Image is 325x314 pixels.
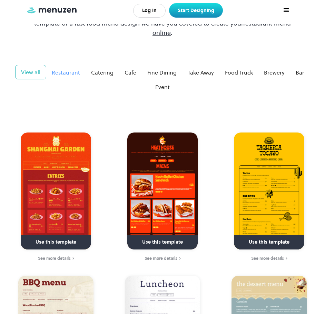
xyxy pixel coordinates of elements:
[147,68,177,77] div: Fine Dining
[91,68,114,77] div: Catering
[145,256,177,261] div: See more details
[251,256,284,261] div: See more details
[21,133,91,249] a: Use this template
[114,255,211,262] a: See more details
[169,3,223,18] a: Start Designing
[220,255,318,262] a: See more details
[155,83,170,91] div: Event
[296,68,304,77] div: Bar
[127,133,197,249] a: Use this template
[264,68,285,77] div: Brewery
[21,68,40,76] div: View all
[125,68,136,77] div: Cafe
[225,68,253,77] div: Food Truck
[52,68,80,77] div: Restaurant
[234,133,304,249] a: Use this template
[188,68,214,77] div: Take Away
[133,4,166,18] a: Log In
[38,256,71,261] div: See more details
[26,7,78,14] a: home
[7,255,105,262] a: See more details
